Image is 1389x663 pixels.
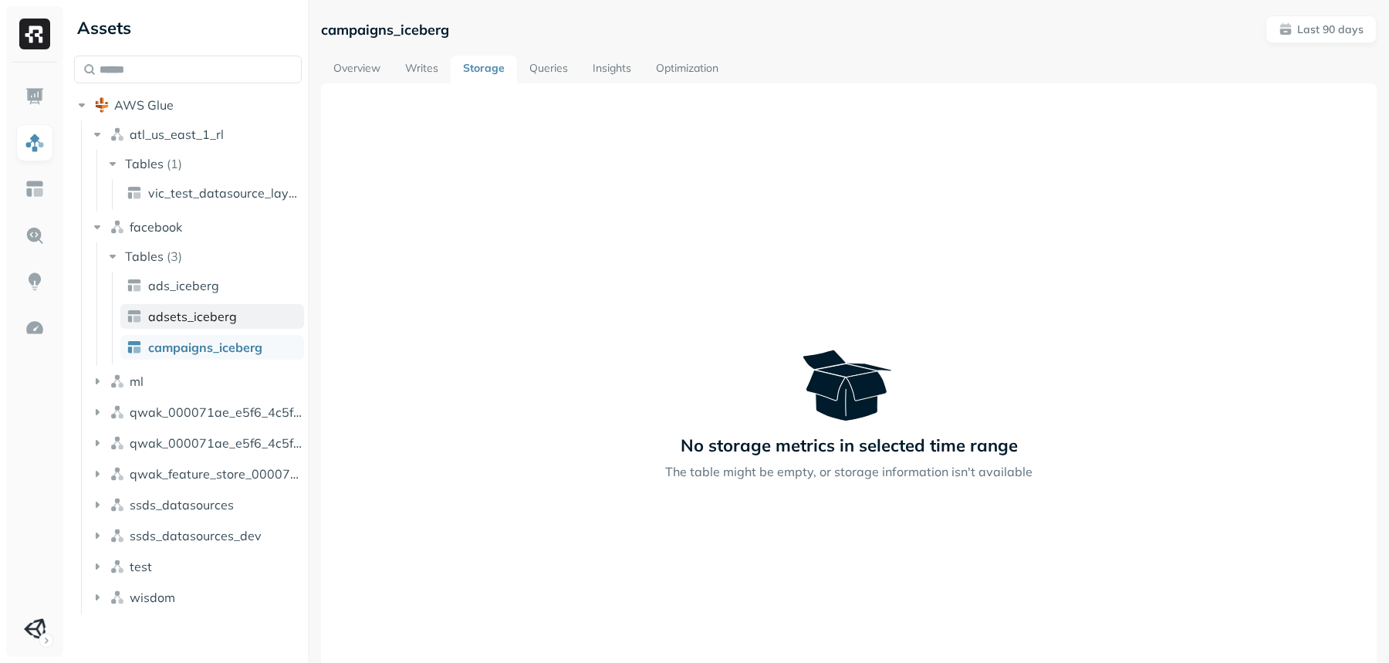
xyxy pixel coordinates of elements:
span: facebook [130,219,182,235]
div: Assets [74,15,302,40]
button: facebook [90,215,302,239]
button: qwak_000071ae_e5f6_4c5f_97ab_2b533d00d294_analytics_data_view [90,431,302,455]
span: atl_us_east_1_rl [130,127,224,142]
a: vic_test_datasource_layer_intermediate [120,181,304,205]
img: namespace [110,528,125,543]
img: root [94,97,110,113]
img: Ryft [19,19,50,49]
button: ssds_datasources_dev [90,523,302,548]
button: ml [90,369,302,394]
img: table [127,309,142,324]
a: Queries [517,56,580,83]
a: ads_iceberg [120,273,304,298]
img: Unity [24,618,46,640]
span: Tables [125,249,164,264]
img: namespace [110,219,125,235]
img: Optimization [25,318,45,338]
button: test [90,554,302,579]
span: AWS Glue [114,97,174,113]
button: Tables(1) [105,151,303,176]
span: qwak_feature_store_000071ae_e5f6_4c5f_97ab_2b533d00d294 [130,466,302,482]
button: ssds_datasources [90,492,302,517]
span: test [130,559,152,574]
a: campaigns_iceberg [120,335,304,360]
button: qwak_feature_store_000071ae_e5f6_4c5f_97ab_2b533d00d294 [90,462,302,486]
img: namespace [110,590,125,605]
button: atl_us_east_1_rl [90,122,302,147]
span: ml [130,374,144,389]
img: namespace [110,404,125,420]
p: The table might be empty, or storage information isn't available [665,462,1032,481]
p: ( 1 ) [167,156,182,171]
img: Asset Explorer [25,179,45,199]
span: ssds_datasources_dev [130,528,262,543]
span: wisdom [130,590,175,605]
span: qwak_000071ae_e5f6_4c5f_97ab_2b533d00d294_analytics_data_view [130,435,302,451]
span: qwak_000071ae_e5f6_4c5f_97ab_2b533d00d294_analytics_data [130,404,302,420]
img: namespace [110,466,125,482]
img: Assets [25,133,45,153]
button: Last 90 days [1266,15,1377,43]
img: table [127,185,142,201]
span: ads_iceberg [148,278,219,293]
button: qwak_000071ae_e5f6_4c5f_97ab_2b533d00d294_analytics_data [90,400,302,425]
img: table [127,278,142,293]
img: namespace [110,497,125,512]
button: Tables(3) [105,244,303,269]
img: table [127,340,142,355]
img: namespace [110,374,125,389]
a: Insights [580,56,644,83]
span: campaigns_iceberg [148,340,262,355]
img: namespace [110,435,125,451]
img: Dashboard [25,86,45,107]
span: ssds_datasources [130,497,234,512]
span: Tables [125,156,164,171]
p: campaigns_iceberg [321,21,449,39]
img: namespace [110,127,125,142]
a: Overview [321,56,393,83]
a: Storage [451,56,517,83]
a: adsets_iceberg [120,304,304,329]
button: wisdom [90,585,302,610]
img: Query Explorer [25,225,45,245]
span: vic_test_datasource_layer_intermediate [148,185,298,201]
img: namespace [110,559,125,574]
a: Optimization [644,56,731,83]
a: Writes [393,56,451,83]
span: adsets_iceberg [148,309,237,324]
button: AWS Glue [74,93,302,117]
p: Last 90 days [1297,22,1364,37]
p: No storage metrics in selected time range [681,435,1018,456]
p: ( 3 ) [167,249,182,264]
img: Insights [25,272,45,292]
